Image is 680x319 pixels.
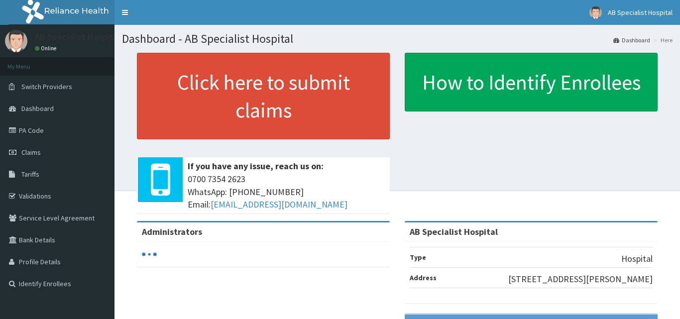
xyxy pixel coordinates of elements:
span: 0700 7354 2623 WhatsApp: [PHONE_NUMBER] Email: [188,173,385,211]
a: Click here to submit claims [137,53,390,139]
h1: Dashboard - AB Specialist Hospital [122,32,673,45]
img: User Image [589,6,602,19]
svg: audio-loading [142,247,157,262]
span: AB Specialist Hospital [608,8,673,17]
a: Online [35,45,59,52]
span: Dashboard [21,104,54,113]
img: User Image [5,30,27,52]
b: If you have any issue, reach us on: [188,160,324,172]
li: Here [651,36,673,44]
a: [EMAIL_ADDRESS][DOMAIN_NAME] [211,199,347,210]
p: [STREET_ADDRESS][PERSON_NAME] [508,273,653,286]
b: Type [410,253,426,262]
span: Switch Providers [21,82,72,91]
strong: AB Specialist Hospital [410,226,498,237]
b: Address [410,273,437,282]
a: Dashboard [613,36,650,44]
p: Hospital [621,252,653,265]
p: AB Specialist Hospital [35,32,120,41]
span: Claims [21,148,41,157]
b: Administrators [142,226,202,237]
span: Tariffs [21,170,39,179]
a: How to Identify Enrollees [405,53,658,111]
